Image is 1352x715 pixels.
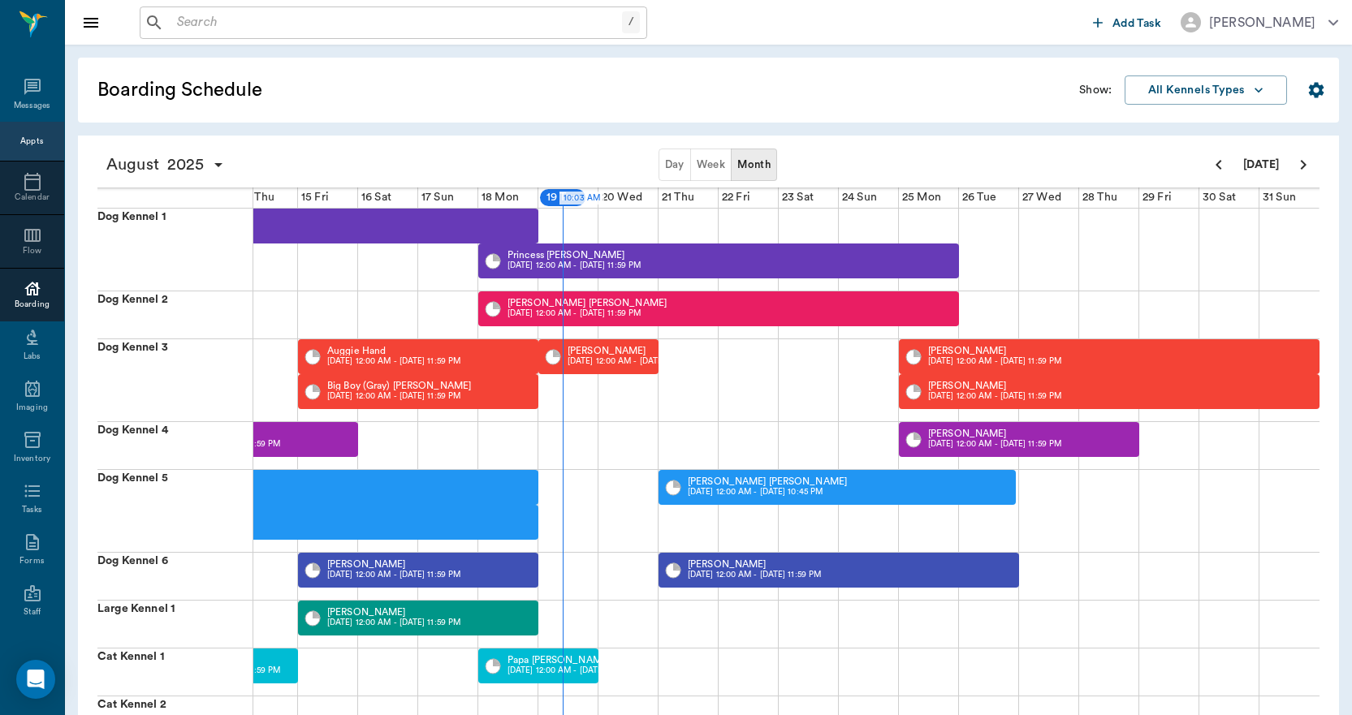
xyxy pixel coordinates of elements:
p: Show: [1079,82,1112,98]
p: [PERSON_NAME] [327,607,460,617]
input: Search [171,11,622,34]
button: [PERSON_NAME] [1168,7,1351,37]
p: [PERSON_NAME] [PERSON_NAME] [688,476,847,486]
button: Next page [1287,149,1320,181]
div: 31 Sun [1259,187,1299,208]
div: Dog Kennel 4 [97,422,253,469]
div: Appts [20,136,43,148]
p: Big Boy (Gray) [PERSON_NAME] [327,381,471,390]
div: 14 Thu [238,187,278,208]
p: [PERSON_NAME] [928,381,1061,390]
button: August2025 [97,149,233,181]
div: Dog Kennel 2 [97,291,253,338]
p: [DATE] 12:00 AM - [DATE] 10:45 PM [688,486,847,498]
div: Dog Kennel 1 [97,209,253,291]
p: [PERSON_NAME] [327,559,460,569]
p: Papa [PERSON_NAME] [508,655,641,665]
p: [DATE] 12:00 AM - [DATE] 11:59 PM [327,355,460,368]
div: 16 Sat [358,187,395,208]
span: 2025 [163,153,209,176]
p: Princess [PERSON_NAME] [508,250,641,260]
div: 17 Sun [418,187,457,208]
div: 28 Thu [1079,187,1121,208]
div: Dog Kennel 5 [97,470,253,552]
button: Add Task [1086,7,1168,37]
h5: Boarding Schedule [97,77,524,103]
div: 21 Thu [659,187,698,208]
button: Day [659,149,691,181]
p: [PERSON_NAME] [688,559,821,569]
div: Staff [24,606,41,618]
p: [DATE] 12:00 AM - [DATE] 11:59 PM [327,617,460,629]
p: [PERSON_NAME] [928,346,1061,355]
div: Tasks [22,504,42,516]
div: 15 Fri [298,187,332,208]
p: [DATE] 12:00 AM - [DATE] 11:59 PM [508,260,641,272]
p: [PERSON_NAME] [PERSON_NAME] [508,298,667,308]
div: 25 Mon [899,187,944,208]
p: Auggie Hand [327,346,460,355]
p: [DATE] 12:00 AM - [DATE] 11:59 PM [928,355,1061,368]
div: 19 Tue [538,187,587,208]
div: Forms [19,555,44,567]
button: All Kennels Types [1125,75,1287,106]
button: Week [690,149,732,181]
div: / [622,11,640,33]
div: 26 Tue [959,187,1000,208]
div: 29 Fri [1139,187,1175,208]
div: Messages [14,100,51,112]
div: Labs [24,351,41,363]
p: [DATE] 12:00 AM - [DATE] 11:59 PM [568,355,701,368]
p: [DATE] 12:00 AM - [DATE] 11:59 PM [928,438,1061,450]
div: 20 Wed [598,187,646,208]
div: 30 Sat [1199,187,1239,208]
p: [DATE] 12:00 AM - [DATE] 11:59 PM [928,390,1061,403]
p: [DATE] 12:00 AM - [DATE] 11:59 PM [688,569,821,581]
div: Imaging [16,402,48,414]
p: [DATE] 12:00 AM - [DATE] 11:59 PM [508,665,641,677]
div: 23 Sat [779,187,817,208]
div: [PERSON_NAME] [1209,13,1315,32]
div: Large Kennel 1 [97,601,253,648]
p: [DATE] 12:00 AM - [DATE] 11:59 PM [327,390,471,403]
div: 24 Sun [839,187,880,208]
div: Dog Kennel 3 [97,339,253,421]
button: Month [731,149,777,181]
div: 27 Wed [1019,187,1065,208]
span: August [102,153,163,176]
div: 22 Fri [719,187,754,208]
div: 18 Mon [478,187,522,208]
button: [DATE] [1235,149,1287,181]
p: [DATE] 12:00 AM - [DATE] 11:59 PM [508,308,667,320]
p: [PERSON_NAME] [928,429,1061,438]
button: Close drawer [75,6,107,39]
p: [DATE] 12:00 AM - [DATE] 11:59 PM [327,569,460,581]
div: Inventory [14,453,50,465]
p: [PERSON_NAME] [568,346,701,355]
button: Previous page [1203,149,1235,181]
div: Dog Kennel 6 [97,553,253,600]
div: Cat Kennel 1 [97,648,253,696]
div: Open Intercom Messenger [16,660,55,699]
